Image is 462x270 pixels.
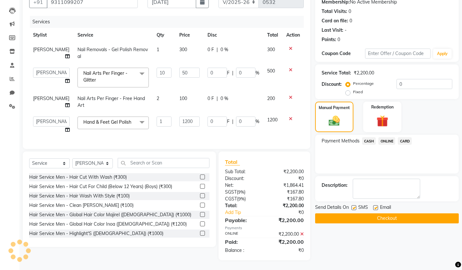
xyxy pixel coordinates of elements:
[29,174,127,181] div: Hair Service Men - Hair Cut With Wash (₹300)
[267,47,275,52] span: 300
[319,105,350,111] label: Manual Payment
[217,46,218,53] span: |
[322,17,348,24] div: Card on file:
[315,213,459,223] button: Checkout
[227,70,230,76] span: F
[232,118,233,125] span: |
[272,209,309,216] div: ₹0
[378,137,395,145] span: ONLINE
[204,28,263,42] th: Disc
[220,168,264,175] div: Sub Total:
[255,70,259,76] span: %
[220,216,264,224] div: Payable:
[325,115,343,128] img: _cash.svg
[225,225,304,231] div: Payments
[365,49,431,59] input: Enter Offer / Coupon Code
[74,28,153,42] th: Service
[96,77,99,83] a: x
[225,159,240,165] span: Total
[220,46,228,53] span: 0 %
[338,36,340,43] div: 0
[179,47,187,52] span: 300
[322,36,336,43] div: Points:
[373,114,392,129] img: _gift.svg
[220,189,264,196] div: ( )
[322,50,365,57] div: Coupon Code
[29,211,191,218] div: Hair Service Men - Global Hair Color Majirel ([DEMOGRAPHIC_DATA]) (₹1000)
[118,158,209,168] input: Search or Scan
[30,16,309,28] div: Services
[83,70,127,83] span: Nail Arts Per Finger - Glitter
[33,47,69,52] span: [PERSON_NAME]
[207,46,214,53] span: 0 F
[267,96,275,101] span: 200
[179,96,187,101] span: 100
[220,95,228,102] span: 0 %
[157,47,159,52] span: 1
[322,81,342,88] div: Discount:
[29,221,187,228] div: Hair Service Men - Global Hair Color Inoa ([DEMOGRAPHIC_DATA]) (₹1200)
[322,138,360,144] span: Payment Methods
[398,137,412,145] span: CARD
[220,209,272,216] a: Add Tip
[220,202,264,209] div: Total:
[322,182,348,189] div: Description:
[220,196,264,202] div: ( )
[175,28,204,42] th: Price
[353,81,374,86] label: Percentage
[264,247,308,254] div: ₹0
[131,119,134,125] a: x
[354,70,374,76] div: ₹2,200.00
[349,17,352,24] div: 0
[225,189,237,195] span: SGST
[267,68,275,74] span: 500
[77,47,148,59] span: Nail Removals - Gel Polish Removal
[255,118,259,125] span: %
[29,28,74,42] th: Stylist
[225,196,237,202] span: CGST
[264,168,308,175] div: ₹2,200.00
[264,182,308,189] div: ₹1,864.41
[29,202,134,209] div: Hair Service Men - Clean [PERSON_NAME] (₹100)
[264,231,308,238] div: ₹2,200.00
[322,70,351,76] div: Service Total:
[264,196,308,202] div: ₹167.80
[264,216,308,224] div: ₹2,200.00
[220,175,264,182] div: Discount:
[345,27,347,34] div: -
[358,204,368,212] span: SMS
[232,70,233,76] span: |
[29,183,172,190] div: Hair Service Men - Hair Cut For Child (Below 12 Years) (Boys) (₹300)
[433,49,452,59] button: Apply
[264,202,308,209] div: ₹2,200.00
[220,238,264,246] div: Paid:
[77,96,145,108] span: Nail Arts Per Finger - Free Hand Art
[349,8,351,15] div: 0
[380,204,391,212] span: Email
[217,95,218,102] span: |
[264,175,308,182] div: ₹0
[227,118,230,125] span: F
[267,117,278,123] span: 1200
[220,231,264,238] div: ONLINE
[353,89,363,95] label: Fixed
[371,104,394,110] label: Redemption
[238,196,244,201] span: 9%
[362,137,376,145] span: CASH
[322,8,347,15] div: Total Visits:
[33,96,69,101] span: [PERSON_NAME]
[83,119,131,125] span: Hand & Feet Gel Polish
[220,182,264,189] div: Net:
[263,28,282,42] th: Total
[220,247,264,254] div: Balance :
[282,28,304,42] th: Action
[29,230,163,237] div: Hair Service Men - Highlight'S ([DEMOGRAPHIC_DATA]) (₹1000)
[207,95,214,102] span: 0 F
[238,189,244,195] span: 9%
[264,189,308,196] div: ₹167.80
[322,27,343,34] div: Last Visit:
[264,238,308,246] div: ₹2,200.00
[29,193,130,199] div: Hair Service Men - Hair Wash With Style (₹100)
[157,96,159,101] span: 2
[315,204,349,212] span: Send Details On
